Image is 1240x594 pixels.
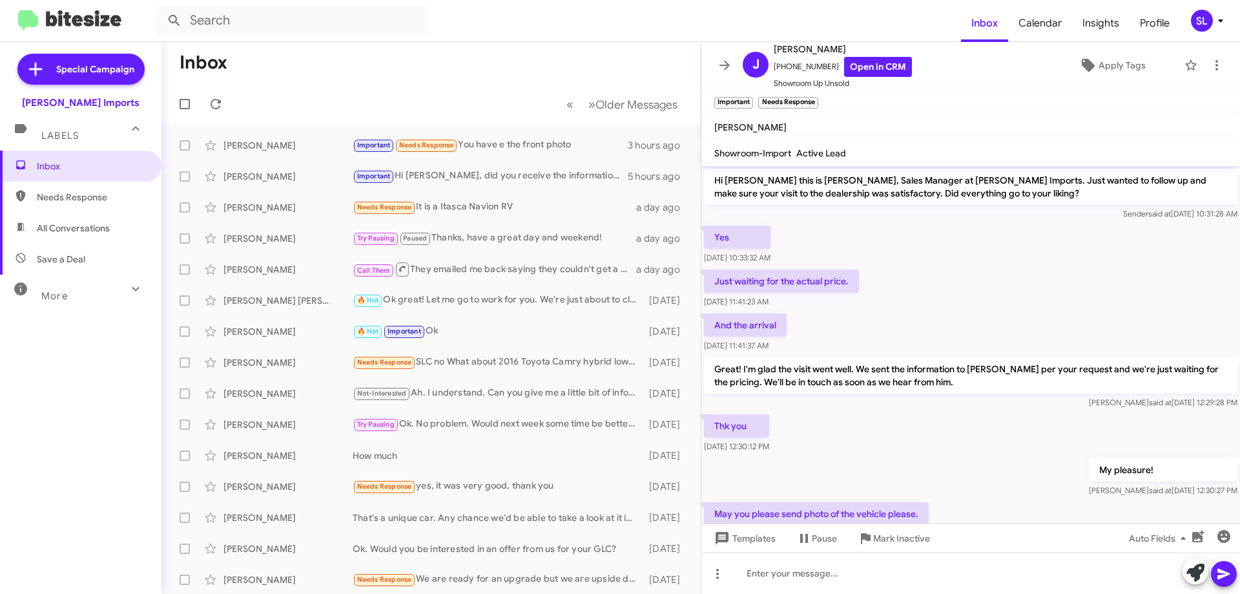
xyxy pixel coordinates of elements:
[223,387,353,400] div: [PERSON_NAME]
[353,169,628,184] div: Hi [PERSON_NAME], did you receive the information from [PERSON_NAME] [DATE] in regards to the GLA...
[353,138,628,153] div: You have e the front photo
[353,479,643,494] div: yes, it was very good, thank you
[636,232,690,245] div: a day ago
[357,482,412,491] span: Needs Response
[704,341,769,350] span: [DATE] 11:41:37 AM
[636,201,690,214] div: a day ago
[223,325,353,338] div: [PERSON_NAME]
[643,573,690,586] div: [DATE]
[353,231,636,246] div: Thanks, have a great day and weekend!
[704,169,1237,205] p: Hi [PERSON_NAME] this is [PERSON_NAME], Sales Manager at [PERSON_NAME] Imports. Just wanted to fo...
[873,527,930,550] span: Mark Inactive
[1148,209,1171,218] span: said at
[223,573,353,586] div: [PERSON_NAME]
[643,542,690,555] div: [DATE]
[796,147,846,159] span: Active Lead
[357,234,395,242] span: Try Pausing
[353,261,636,277] div: They emailed me back saying they couldn't get a approval thanks though
[1089,398,1237,407] span: [PERSON_NAME] [DATE] 12:29:28 PM
[1099,54,1146,77] span: Apply Tags
[643,387,690,400] div: [DATE]
[758,97,818,109] small: Needs Response
[704,270,859,293] p: Just waiting for the actual price.
[357,141,391,149] span: Important
[1089,458,1237,482] p: My pleasure!
[41,130,79,142] span: Labels
[1123,209,1237,218] span: Sender [DATE] 10:31:28 AM
[357,420,395,429] span: Try Pausing
[581,91,685,118] button: Next
[357,358,412,366] span: Needs Response
[643,449,690,462] div: [DATE]
[704,441,769,451] span: [DATE] 12:30:12 PM
[1129,527,1191,550] span: Auto Fields
[357,389,407,398] span: Not-Interested
[357,203,412,211] span: Needs Response
[353,511,643,524] div: That's a unique car. Any chance we'd be able to take a look at it in person so I can offer you a ...
[844,57,912,77] a: Open in CRM
[704,253,770,262] span: [DATE] 10:33:32 AM
[1191,10,1213,32] div: SL
[643,511,690,524] div: [DATE]
[961,5,1008,42] span: Inbox
[180,52,227,73] h1: Inbox
[223,201,353,214] div: [PERSON_NAME]
[399,141,454,149] span: Needs Response
[588,96,595,112] span: »
[353,449,643,462] div: How much
[704,313,787,337] p: And the arrival
[1180,10,1226,32] button: SL
[1119,527,1201,550] button: Auto Fields
[701,527,786,550] button: Templates
[223,542,353,555] div: [PERSON_NAME]
[357,172,391,180] span: Important
[1130,5,1180,42] a: Profile
[353,386,643,401] div: Ah. I understand. Can you give me a little bit of information on your vehicles condition? Are the...
[774,41,912,57] span: [PERSON_NAME]
[786,527,847,550] button: Pause
[357,266,391,275] span: Call Them
[704,297,769,306] span: [DATE] 11:41:23 AM
[643,418,690,431] div: [DATE]
[774,77,912,90] span: Showroom Up Unsold
[223,449,353,462] div: [PERSON_NAME]
[37,222,110,235] span: All Conversations
[643,325,690,338] div: [DATE]
[1149,398,1172,407] span: said at
[37,253,85,266] span: Save a Deal
[847,527,940,550] button: Mark Inactive
[643,294,690,307] div: [DATE]
[636,263,690,276] div: a day ago
[643,480,690,493] div: [DATE]
[559,91,685,118] nav: Page navigation example
[403,234,427,242] span: Paused
[353,542,643,555] div: Ok. Would you be interested in an offer from us for your GLC?
[41,290,68,302] span: More
[704,502,929,525] p: May you please send photo of the vehicle please.
[353,417,643,432] div: Ok. No problem. Would next week some time be better for you?
[37,191,147,204] span: Needs Response
[387,327,421,335] span: Important
[353,572,643,587] div: We are ready for an upgrade but we are upside down.
[774,57,912,77] span: [PHONE_NUMBER]
[628,170,690,183] div: 5 hours ago
[1072,5,1130,42] span: Insights
[357,296,379,304] span: 🔥 Hot
[37,160,147,173] span: Inbox
[1149,485,1172,495] span: said at
[566,96,573,112] span: «
[353,355,643,370] div: SLC no What about 2016 Toyota Camry hybrid low miles less than 60k Or 2020 MB GLC 300 approx 80k ...
[357,327,379,335] span: 🔥 Hot
[17,54,145,85] a: Special Campaign
[812,527,837,550] span: Pause
[22,96,139,109] div: [PERSON_NAME] Imports
[1046,54,1178,77] button: Apply Tags
[223,480,353,493] div: [PERSON_NAME]
[704,414,769,438] p: Thk you
[704,357,1237,394] p: Great! I'm glad the visit went well. We sent the information to [PERSON_NAME] per your request an...
[223,418,353,431] div: [PERSON_NAME]
[353,293,643,308] div: Ok great! Let me go to work for you. We're just about to close but I'll see what we have availabl...
[712,527,776,550] span: Templates
[223,294,353,307] div: [PERSON_NAME] [PERSON_NAME]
